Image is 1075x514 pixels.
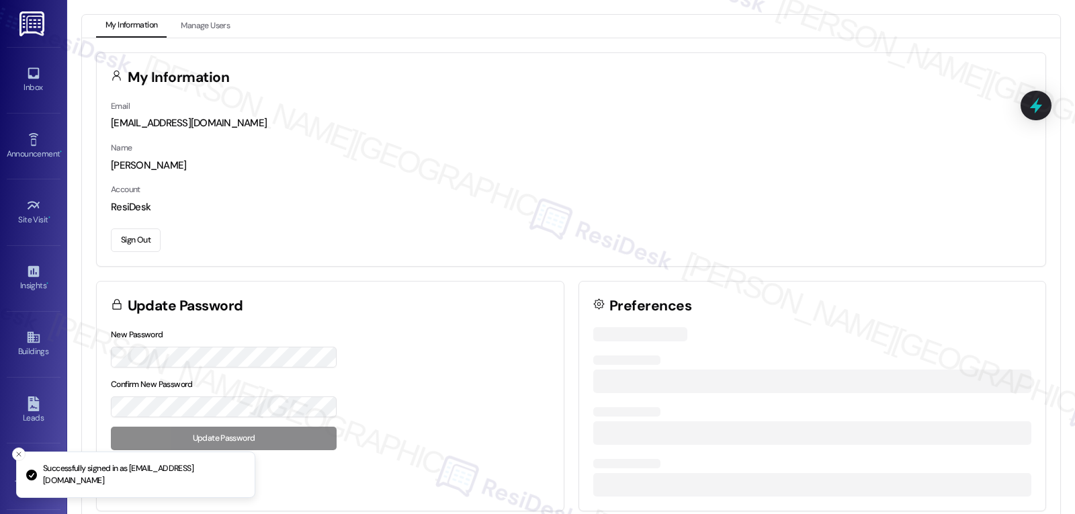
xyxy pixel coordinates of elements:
[7,62,60,98] a: Inbox
[111,116,1031,130] div: [EMAIL_ADDRESS][DOMAIN_NAME]
[111,101,130,112] label: Email
[111,228,161,252] button: Sign Out
[7,326,60,362] a: Buildings
[43,463,244,486] p: Successfully signed in as [EMAIL_ADDRESS][DOMAIN_NAME]
[128,71,230,85] h3: My Information
[96,15,167,38] button: My Information
[7,392,60,429] a: Leads
[48,213,50,222] span: •
[609,299,691,313] h3: Preferences
[19,11,47,36] img: ResiDesk Logo
[7,260,60,296] a: Insights •
[111,329,163,340] label: New Password
[111,142,132,153] label: Name
[171,15,239,38] button: Manage Users
[7,458,60,495] a: Templates •
[111,159,1031,173] div: [PERSON_NAME]
[111,379,193,390] label: Confirm New Password
[12,447,26,461] button: Close toast
[111,184,140,195] label: Account
[111,200,1031,214] div: ResiDesk
[60,147,62,157] span: •
[46,279,48,288] span: •
[7,194,60,230] a: Site Visit •
[128,299,243,313] h3: Update Password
